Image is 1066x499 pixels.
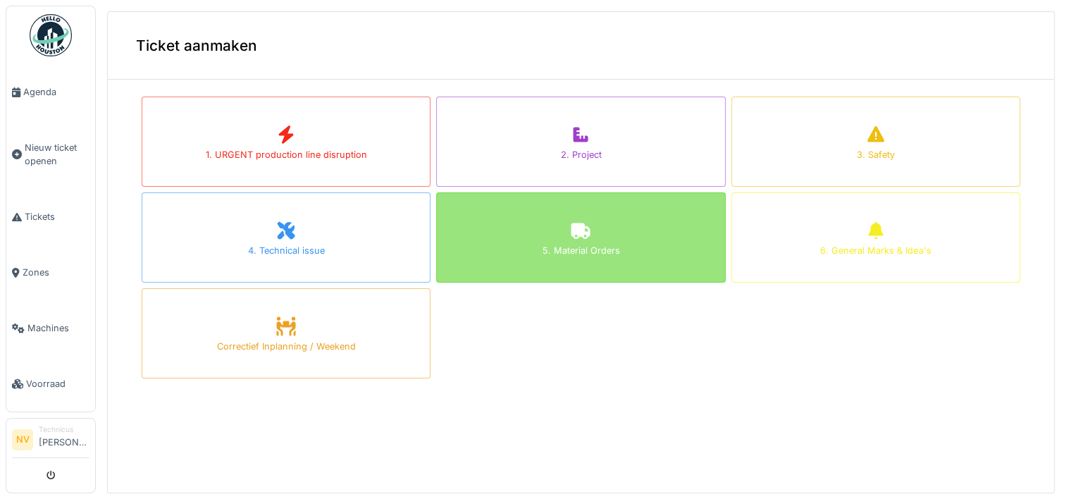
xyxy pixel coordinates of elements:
[108,12,1054,80] div: Ticket aanmaken
[217,340,356,353] div: Correctief Inplanning / Weekend
[542,244,619,257] div: 5. Material Orders
[248,244,325,257] div: 4. Technical issue
[6,300,95,356] a: Machines
[820,244,931,257] div: 6. General Marks & Idea's
[39,424,89,455] li: [PERSON_NAME]
[25,210,89,223] span: Tickets
[39,424,89,435] div: Technicus
[27,321,89,335] span: Machines
[857,148,895,161] div: 3. Safety
[560,148,601,161] div: 2. Project
[12,429,33,450] li: NV
[25,141,89,168] span: Nieuw ticket openen
[23,85,89,99] span: Agenda
[23,266,89,279] span: Zones
[6,356,95,412] a: Voorraad
[6,120,95,189] a: Nieuw ticket openen
[206,148,367,161] div: 1. URGENT production line disruption
[6,245,95,300] a: Zones
[30,14,72,56] img: Badge_color-CXgf-gQk.svg
[12,424,89,458] a: NV Technicus[PERSON_NAME]
[6,64,95,120] a: Agenda
[26,377,89,390] span: Voorraad
[6,189,95,245] a: Tickets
